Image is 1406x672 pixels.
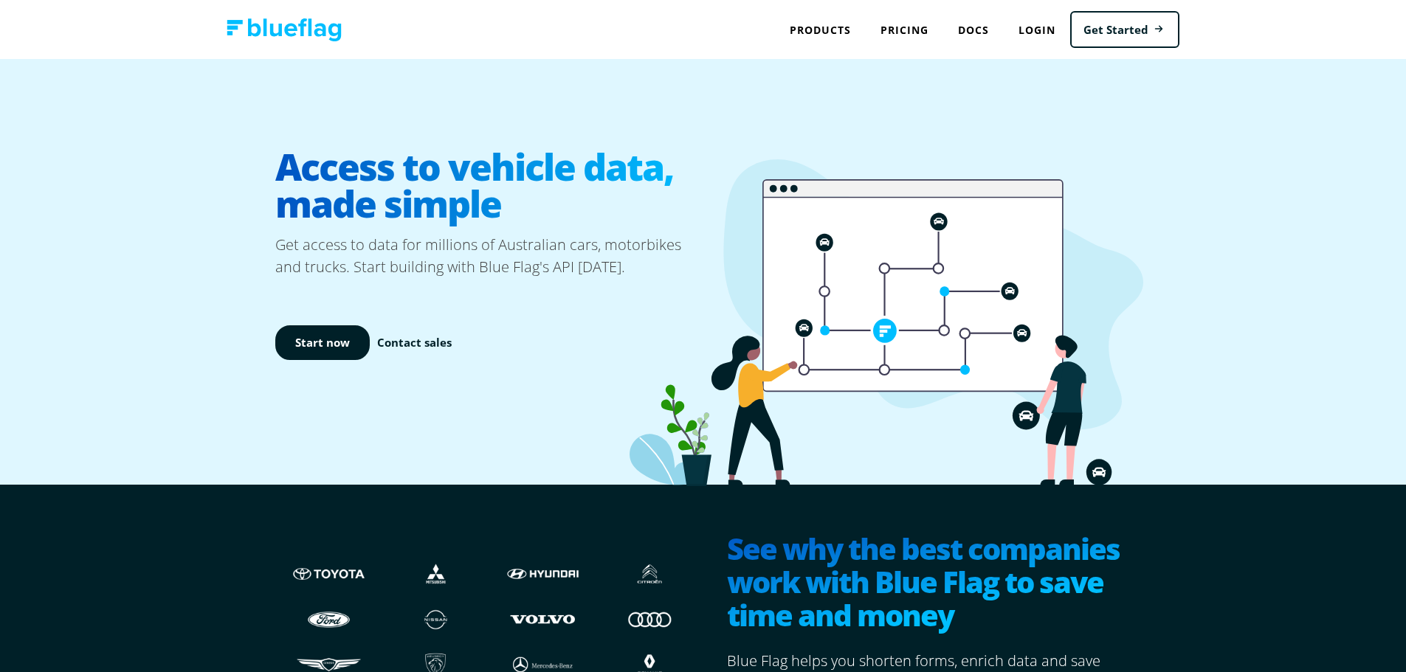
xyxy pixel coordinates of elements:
a: Pricing [866,15,943,45]
h1: Access to vehicle data, made simple [275,136,703,234]
a: Login to Blue Flag application [1004,15,1070,45]
p: Get access to data for millions of Australian cars, motorbikes and trucks. Start building with Bl... [275,234,703,278]
div: Products [775,15,866,45]
a: Contact sales [377,334,452,351]
h2: See why the best companies work with Blue Flag to save time and money [727,532,1131,635]
img: Hyundai logo [504,560,582,588]
img: Ford logo [290,605,368,633]
img: Volvo logo [504,605,582,633]
img: Citroen logo [611,560,689,588]
a: Start now [275,325,370,360]
img: Mistubishi logo [397,560,475,588]
img: Audi logo [611,605,689,633]
a: Get Started [1070,11,1179,49]
img: Toyota logo [290,560,368,588]
img: Nissan logo [397,605,475,633]
img: Blue Flag logo [227,18,342,41]
a: Docs [943,15,1004,45]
